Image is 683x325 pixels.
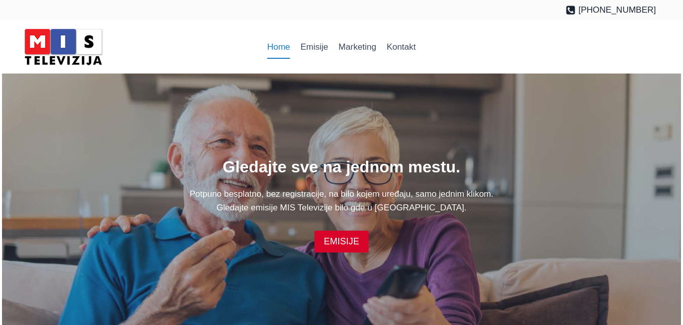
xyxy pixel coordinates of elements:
[20,25,106,68] img: MIS Television
[333,35,381,59] a: Marketing
[262,35,296,59] a: Home
[262,35,421,59] nav: Primary Navigation
[566,3,656,17] a: [PHONE_NUMBER]
[314,231,368,252] a: EMISIJE
[27,155,656,179] h1: Gledajte sve na jednom mestu.
[295,35,333,59] a: Emisije
[27,187,656,214] p: Potpuno besplatno, bez registracije, na bilo kojem uređaju, samo jednim klikom. Gledajte emisije ...
[578,3,656,17] span: [PHONE_NUMBER]
[381,35,421,59] a: Kontakt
